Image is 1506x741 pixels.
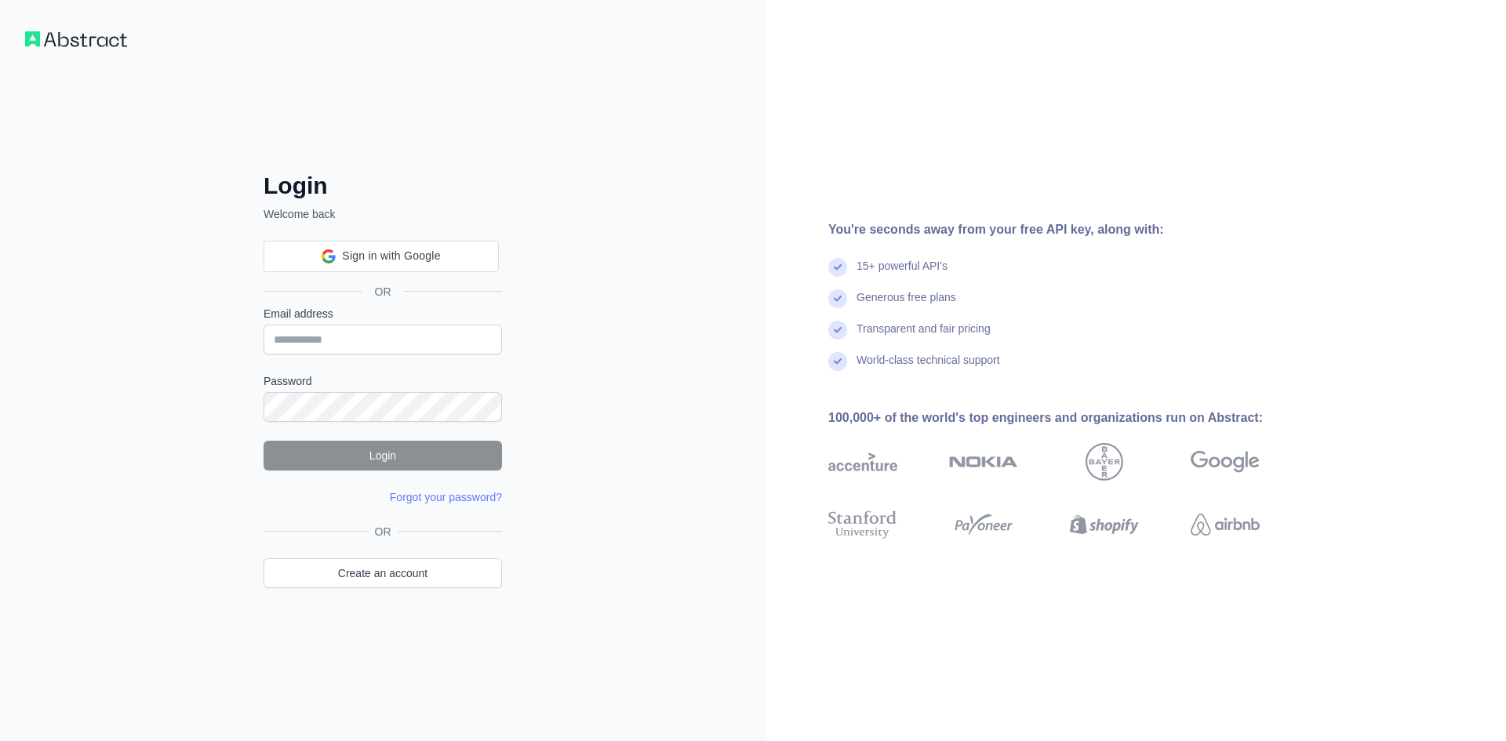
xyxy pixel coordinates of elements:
[949,443,1018,481] img: nokia
[264,558,502,588] a: Create an account
[857,289,956,321] div: Generous free plans
[857,352,1000,383] div: World-class technical support
[264,172,502,200] h2: Login
[264,441,502,470] button: Login
[828,409,1310,427] div: 100,000+ of the world's top engineers and organizations run on Abstract:
[1191,507,1260,542] img: airbnb
[369,524,398,539] span: OR
[828,258,847,277] img: check mark
[949,507,1018,542] img: payoneer
[828,289,847,308] img: check mark
[264,373,502,389] label: Password
[264,241,499,272] div: Sign in with Google
[857,321,991,352] div: Transparent and fair pricing
[25,31,127,47] img: Workflow
[828,321,847,340] img: check mark
[857,258,948,289] div: 15+ powerful API's
[828,507,897,542] img: stanford university
[342,248,440,264] span: Sign in with Google
[1191,443,1260,481] img: google
[1086,443,1123,481] img: bayer
[828,352,847,371] img: check mark
[390,491,502,503] a: Forgot your password?
[362,284,404,300] span: OR
[828,220,1310,239] div: You're seconds away from your free API key, along with:
[264,306,502,321] label: Email address
[828,443,897,481] img: accenture
[264,206,502,222] p: Welcome back
[1070,507,1139,542] img: shopify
